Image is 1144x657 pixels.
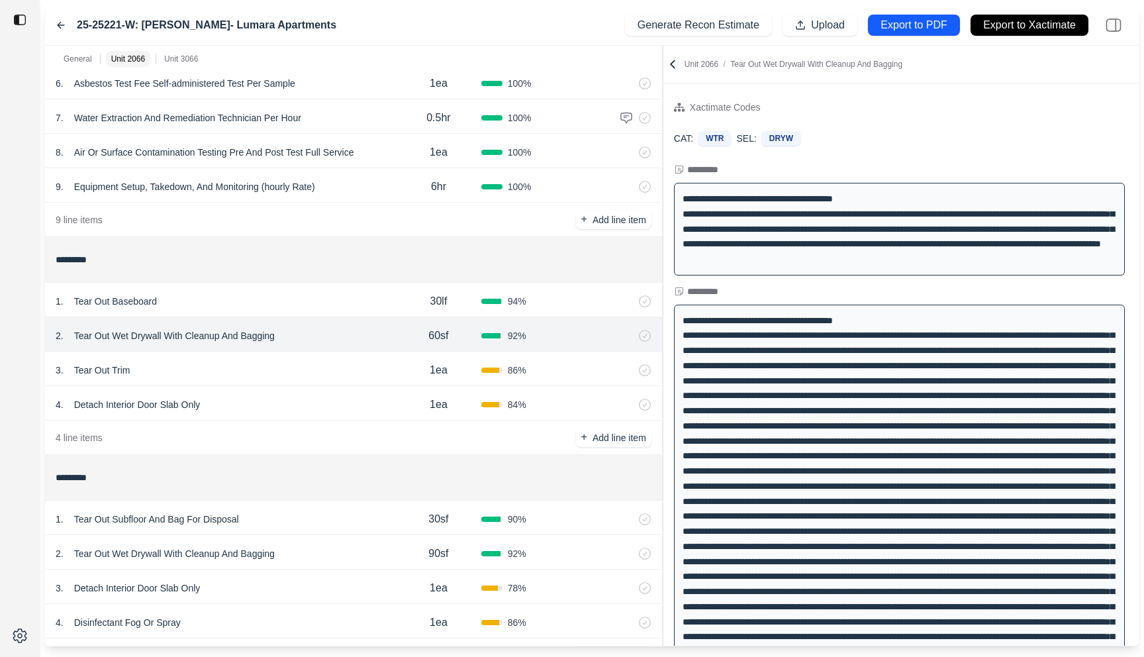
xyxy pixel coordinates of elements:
[868,15,960,36] button: Export to PDF
[783,15,857,36] button: Upload
[625,15,772,36] button: Generate Recon Estimate
[811,18,845,33] p: Upload
[983,18,1076,33] p: Export to Xactimate
[1099,11,1128,40] img: right-panel.svg
[638,18,759,33] p: Generate Recon Estimate
[77,17,336,33] label: 25-25221-W: [PERSON_NAME]- Lumara Apartments
[13,13,26,26] img: toggle sidebar
[881,18,947,33] p: Export to PDF
[971,15,1088,36] button: Export to Xactimate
